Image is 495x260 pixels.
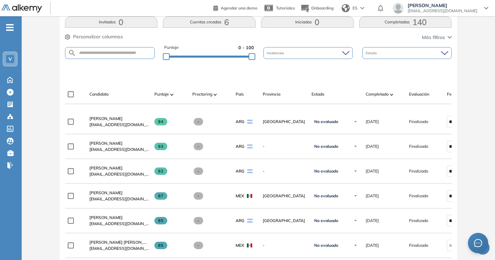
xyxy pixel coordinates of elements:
span: 94 [154,118,168,125]
span: [PERSON_NAME] [89,215,123,220]
span: ARG [236,143,244,149]
button: Invitados0 [65,16,158,28]
span: [GEOGRAPHIC_DATA] [263,193,306,199]
span: [PERSON_NAME] [89,116,123,121]
span: Evaluación [409,91,429,97]
div: Incidencias [263,47,353,59]
span: [EMAIL_ADDRESS][DOMAIN_NAME] [89,171,149,177]
span: 0 - 100 [238,44,254,51]
span: ARG [236,119,244,125]
span: Puntaje [164,44,179,51]
span: No evaluado [314,119,338,124]
img: ARG [247,144,253,148]
span: [EMAIL_ADDRESS][DOMAIN_NAME] [89,196,149,202]
span: message [474,239,482,247]
span: Estado [311,91,324,97]
span: Estado [366,51,378,56]
span: MEX [236,242,244,248]
a: [PERSON_NAME] [89,190,149,196]
span: [EMAIL_ADDRESS][DOMAIN_NAME] [89,221,149,227]
span: - [263,168,306,174]
span: Agendar una demo [221,5,257,11]
span: 85 [154,217,168,224]
span: [PERSON_NAME] [89,165,123,171]
span: [PERSON_NAME] [89,190,123,195]
span: País [236,91,244,97]
span: ES [352,5,358,11]
span: [DATE] [366,218,379,224]
span: Puntaje [154,91,169,97]
img: ARG [247,120,253,124]
img: [missing "en.ARROW_ALT" translation] [170,94,174,96]
img: ARG [247,169,253,173]
span: - [194,217,203,224]
span: Candidato [89,91,109,97]
span: Provincia [263,91,280,97]
span: [PERSON_NAME] [89,141,123,146]
a: [PERSON_NAME] [89,116,149,122]
img: Ícono de flecha [353,169,358,173]
img: arrow [360,7,364,9]
span: [DATE] [366,242,379,248]
span: - [194,167,203,175]
a: [PERSON_NAME] [89,215,149,221]
span: No evaluado [314,168,338,174]
img: [missing "en.ARROW_ALT" translation] [390,94,393,96]
span: 93 [154,143,168,150]
img: Ícono de flecha [353,120,358,124]
span: - [194,143,203,150]
a: Agendar una demo [213,3,257,12]
span: MEX [236,193,244,199]
span: [GEOGRAPHIC_DATA] [263,119,306,125]
div: Estado [362,47,452,59]
span: Finalizado [409,242,428,248]
img: Ícono de flecha [353,219,358,223]
img: Logo [1,4,42,13]
i: - [6,27,14,28]
span: [EMAIL_ADDRESS][DOMAIN_NAME] [89,245,149,252]
span: [EMAIL_ADDRESS][DOMAIN_NAME] [89,122,149,128]
span: [DATE] [366,168,379,174]
span: Completado [366,91,389,97]
span: 87 [154,192,168,200]
a: [PERSON_NAME] [89,165,149,171]
img: SEARCH_ALT [68,49,76,57]
button: Cuentas creadas6 [163,16,256,28]
span: Finalizado [409,119,428,125]
img: ARG [247,219,253,223]
span: Más filtros [422,34,445,41]
img: Ícono de flecha [353,194,358,198]
span: [DATE] [366,143,379,149]
span: - [194,192,203,200]
button: Más filtros [422,34,452,41]
span: [DATE] [366,193,379,199]
img: world [342,4,350,12]
span: - [263,242,306,248]
a: [PERSON_NAME] [PERSON_NAME] [89,239,149,245]
span: ARG [236,168,244,174]
span: No evaluado [314,144,338,149]
span: [GEOGRAPHIC_DATA] [263,218,306,224]
span: Proctoring [192,91,212,97]
span: [PERSON_NAME] [PERSON_NAME] [89,240,157,245]
span: 92 [154,167,168,175]
button: Onboarding [300,1,333,16]
img: Ícono de flecha [353,243,358,247]
span: [PERSON_NAME] [408,3,477,8]
span: Finalizado [409,218,428,224]
span: [EMAIL_ADDRESS][DOMAIN_NAME] [89,146,149,153]
span: Tutoriales [276,5,295,11]
span: Onboarding [311,5,333,11]
span: 85 [154,242,168,249]
img: MEX [247,243,252,247]
span: No evaluado [314,193,338,199]
button: Personalizar columnas [65,33,123,40]
span: No evaluado [314,218,338,223]
button: Completadas140 [359,16,452,28]
span: Finalizado [409,168,428,174]
span: Finalizado [409,143,428,149]
span: V [8,56,12,62]
span: [DATE] [366,119,379,125]
span: [EMAIL_ADDRESS][DOMAIN_NAME] [408,8,477,14]
img: [missing "en.ARROW_ALT" translation] [214,94,217,96]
